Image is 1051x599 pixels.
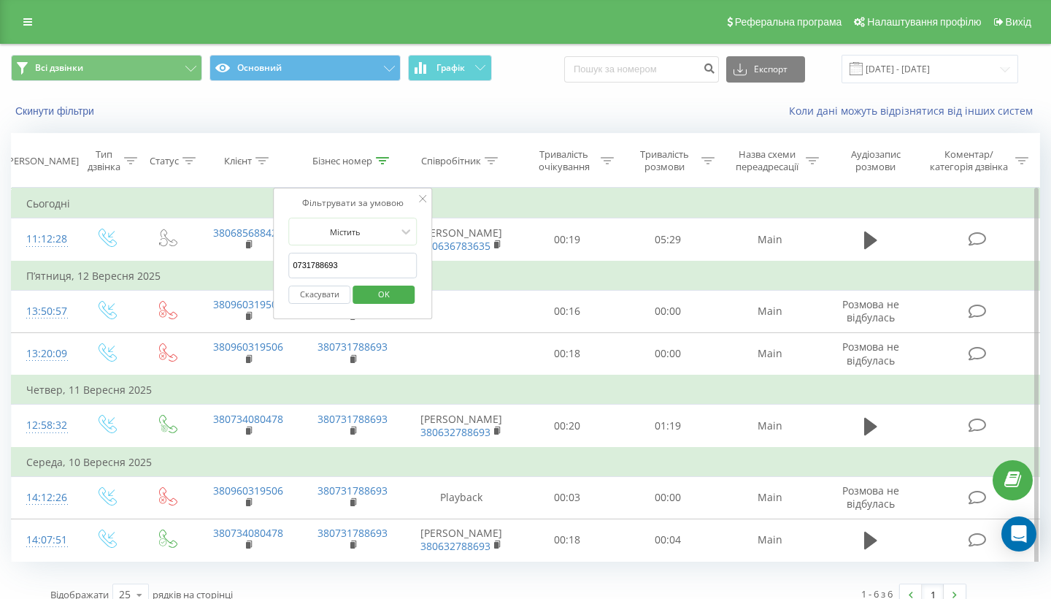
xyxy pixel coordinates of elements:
a: 380734080478 [213,412,283,426]
button: Основний [209,55,401,81]
input: Пошук за номером [564,56,719,83]
td: 00:16 [517,290,618,332]
span: Розмова не відбулась [842,297,899,324]
td: Main [718,519,823,561]
div: 13:20:09 [26,340,61,368]
a: 380632788693 [420,539,490,553]
div: Клієнт [224,155,252,167]
div: Тривалість розмови [631,148,698,173]
a: 380960319506 [213,340,283,354]
td: Main [718,218,823,262]
div: 14:07:51 [26,526,61,554]
a: 380731788693 [317,412,388,426]
a: Коли дані можуть відрізнятися вiд інших систем [789,104,1040,118]
div: Open Intercom Messenger [1001,516,1036,552]
div: Тривалість очікування [531,148,598,173]
td: Сьогодні [12,189,1040,218]
span: Всі дзвінки [35,62,83,74]
td: Main [718,405,823,448]
td: Playback [405,476,517,519]
div: 11:12:28 [26,225,61,253]
td: 00:03 [517,476,618,519]
div: Бізнес номер [312,155,372,167]
td: 00:00 [617,332,718,375]
td: 00:00 [617,476,718,519]
div: Аудіозапис розмови [836,148,915,173]
a: 380731788693 [317,340,388,354]
td: 00:20 [517,405,618,448]
td: 00:18 [517,519,618,561]
td: 00:00 [617,290,718,332]
td: 00:18 [517,332,618,375]
td: [PERSON_NAME] [405,218,517,262]
td: Main [718,332,823,375]
td: 00:04 [617,519,718,561]
div: Фільтрувати за умовою [288,196,417,210]
input: Введіть значення [288,253,417,278]
span: Розмова не відбулась [842,484,899,511]
div: Тип дзвінка [88,148,120,173]
button: Експорт [726,56,805,83]
span: Графік [436,63,465,73]
span: OK [363,283,404,305]
div: 13:50:57 [26,297,61,326]
td: П’ятниця, 12 Вересня 2025 [12,262,1040,291]
a: 380685688424 [213,226,283,240]
button: Скасувати [288,286,350,304]
td: Середа, 10 Вересня 2025 [12,448,1040,477]
div: [PERSON_NAME] [5,155,79,167]
td: [PERSON_NAME] [405,405,517,448]
a: 380960319506 [213,297,283,311]
div: Назва схеми переадресації [731,148,802,173]
td: 05:29 [617,218,718,262]
button: OK [353,286,415,304]
td: [PERSON_NAME] [405,519,517,561]
div: 14:12:26 [26,484,61,512]
button: Всі дзвінки [11,55,202,81]
td: 01:19 [617,405,718,448]
a: 380734080478 [213,526,283,540]
div: 12:58:32 [26,411,61,440]
div: Співробітник [421,155,481,167]
div: Статус [150,155,179,167]
a: 380731788693 [317,484,388,497]
span: Налаштування профілю [867,16,981,28]
td: Main [718,476,823,519]
span: Розмова не відбулась [842,340,899,367]
div: Коментар/категорія дзвінка [926,148,1012,173]
button: Скинути фільтри [11,104,101,118]
td: Main [718,290,823,332]
span: Реферальна програма [735,16,842,28]
span: Вихід [1006,16,1031,28]
td: 00:19 [517,218,618,262]
a: 380632788693 [420,425,490,439]
a: 380636783635 [420,239,490,253]
a: 380731788693 [317,526,388,540]
button: Графік [408,55,492,81]
td: Четвер, 11 Вересня 2025 [12,375,1040,405]
a: 380960319506 [213,484,283,497]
